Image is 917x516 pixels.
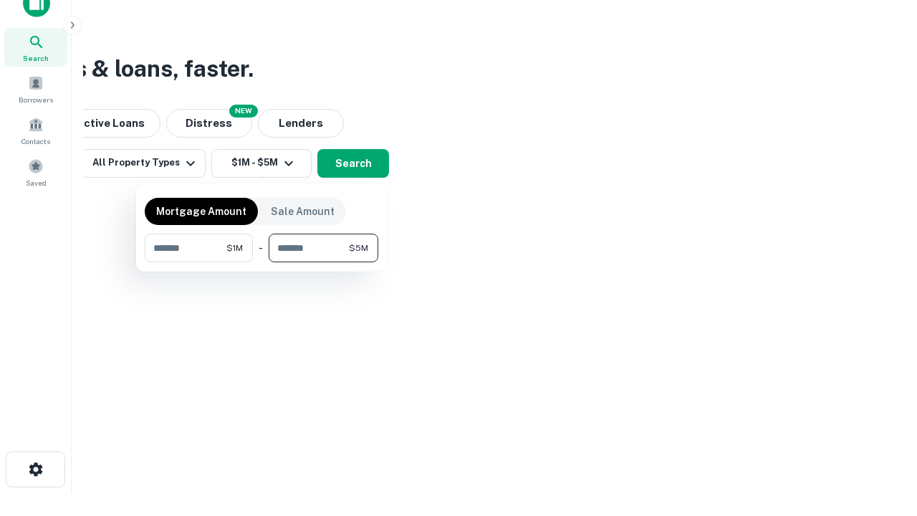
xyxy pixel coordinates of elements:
[259,234,263,262] div: -
[226,242,243,254] span: $1M
[156,204,246,219] p: Mortgage Amount
[271,204,335,219] p: Sale Amount
[845,401,917,470] iframe: Chat Widget
[349,242,368,254] span: $5M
